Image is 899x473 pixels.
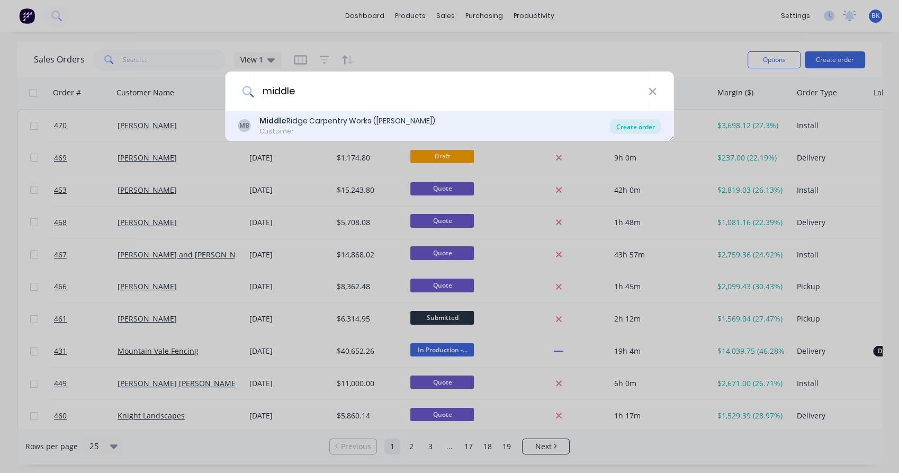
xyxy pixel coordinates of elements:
div: Create order [610,119,661,134]
b: Middle [259,115,286,126]
div: Ridge Carpentry Works ([PERSON_NAME]) [259,115,435,127]
div: MB [238,119,251,132]
input: Enter a customer name to create a new order... [254,72,648,111]
div: Customer [259,127,435,136]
